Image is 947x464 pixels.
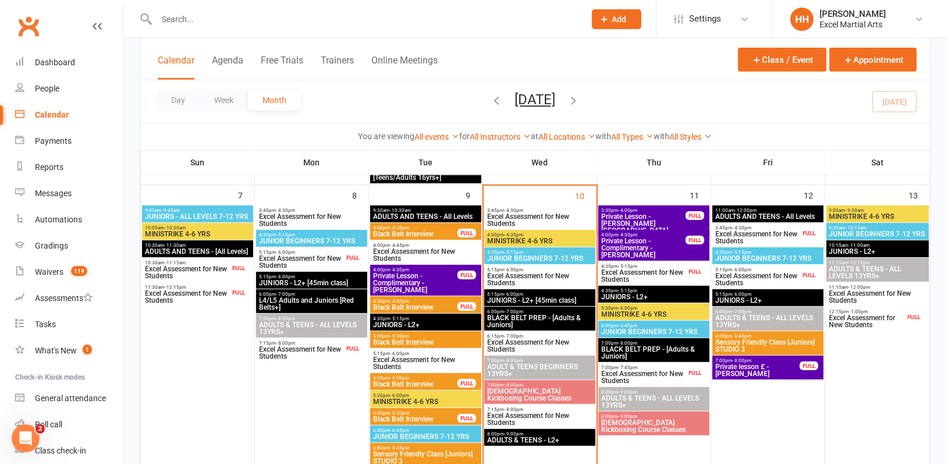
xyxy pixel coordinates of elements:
a: Calendar [15,102,123,128]
div: Assessments [35,293,93,303]
div: FULL [229,264,248,272]
span: 9:30am [373,208,479,213]
strong: with [596,132,612,141]
span: BLACK BELT PREP - [Adults & Juniors] [601,346,707,360]
span: ADULTS AND TEENS - All Levels [715,213,821,220]
span: 2 [36,424,45,434]
span: - 4:45pm [390,243,409,248]
a: Assessments [15,285,123,311]
span: - 12:00pm [735,208,757,213]
span: - 4:30pm [504,232,523,238]
div: Tasks [35,320,56,329]
div: 10 [576,186,597,205]
span: 9:00am [829,208,927,213]
span: 4:30pm [373,299,458,304]
span: - 7:00pm [504,309,523,314]
div: Roll call [35,420,62,429]
span: 6:00pm [258,292,365,297]
span: ADULTS AND TEENS - [All Levels] [144,248,251,255]
span: Private Lesson - [PERSON_NAME][GEOGRAPHIC_DATA] [601,213,686,234]
th: Tue [369,150,483,175]
div: Messages [35,189,72,198]
span: 11:00am [715,208,821,213]
span: - 8:00pm [276,316,295,321]
div: Calendar [35,110,69,119]
span: - 8:00pm [504,382,523,388]
div: Class check-in [35,446,86,455]
button: Add [592,9,641,29]
iframe: Intercom live chat [12,424,40,452]
span: - 4:30pm [618,232,637,238]
span: 3:30pm [601,208,686,213]
a: Dashboard [15,49,123,76]
span: - 4:30pm [732,225,751,231]
span: - 7:00pm [732,309,751,314]
span: - 5:50pm [390,376,409,381]
span: - 10:30am [164,225,186,231]
a: All events [415,132,460,141]
a: Class kiosk mode [15,438,123,464]
th: Thu [597,150,711,175]
span: - 6:20pm [390,410,409,416]
span: 8:00pm [601,389,707,395]
span: ADULTS AND TEENS - All Levels [373,213,479,220]
span: Excel Assessment for New Students [601,269,686,283]
span: 5:15pm [715,292,821,297]
div: FULL [686,211,704,220]
span: Excel Assessment for New Students [829,290,927,304]
span: 9:00am [144,208,251,213]
a: All Types [612,132,654,141]
div: FULL [457,414,476,423]
span: 7:00pm [601,341,707,346]
span: Settings [689,6,721,32]
span: - 6:00pm [276,274,295,279]
span: 8:00pm [601,414,707,419]
strong: with [654,132,670,141]
span: 7:00pm [487,382,593,388]
span: - 8:00pm [504,358,523,363]
span: - 5:15pm [618,288,637,293]
span: 5:00pm [373,334,479,339]
div: 7 [238,185,254,204]
span: - 12:15pm [164,285,186,290]
span: - 4:50pm [390,299,409,304]
span: JUNIORS - L2+ [373,321,479,328]
th: Sat [825,150,930,175]
span: - 6:00pm [732,292,751,297]
span: Excel Assessment for New Students [144,290,230,304]
span: ADULTS & TEENS - ALL LEVELS 13YRS+ [258,321,365,335]
span: JUNIOR BEGINNERS 7-12 YRS [258,238,365,245]
div: 8 [352,185,368,204]
span: 4:30pm [601,288,707,293]
span: 6:00pm [715,334,821,339]
div: 11 [690,185,711,204]
span: - 9:45am [161,208,180,213]
span: JUNIORS - L2+ [45min class] [487,297,593,304]
button: Week [200,90,248,111]
div: [PERSON_NAME] [820,9,886,19]
span: Black Belt Interview [373,231,458,238]
span: - 9:30am [846,208,864,213]
div: FULL [457,302,476,311]
span: - 7:00pm [504,334,523,339]
div: FULL [229,288,248,297]
span: - 5:15pm [504,250,523,255]
span: Black Belt Interview [373,304,458,311]
span: 3:45pm [487,208,593,213]
div: FULL [800,271,818,279]
div: FULL [686,369,704,377]
span: 6:00pm [487,309,593,314]
span: 10:15am [829,243,927,248]
th: Mon [255,150,369,175]
span: 7:00pm [601,365,686,370]
span: 5:15pm [258,250,344,255]
span: Sensory Friendly Class [Juniors] STUDIO 3 [715,339,821,353]
input: Search... [153,11,577,27]
div: General attendance [35,394,106,403]
span: - 6:45pm [390,445,409,451]
span: Excel Assessment for New Students [487,213,593,227]
button: Appointment [829,48,917,72]
div: 9 [466,185,483,204]
span: - 6:45pm [618,323,637,328]
div: Automations [35,215,82,224]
